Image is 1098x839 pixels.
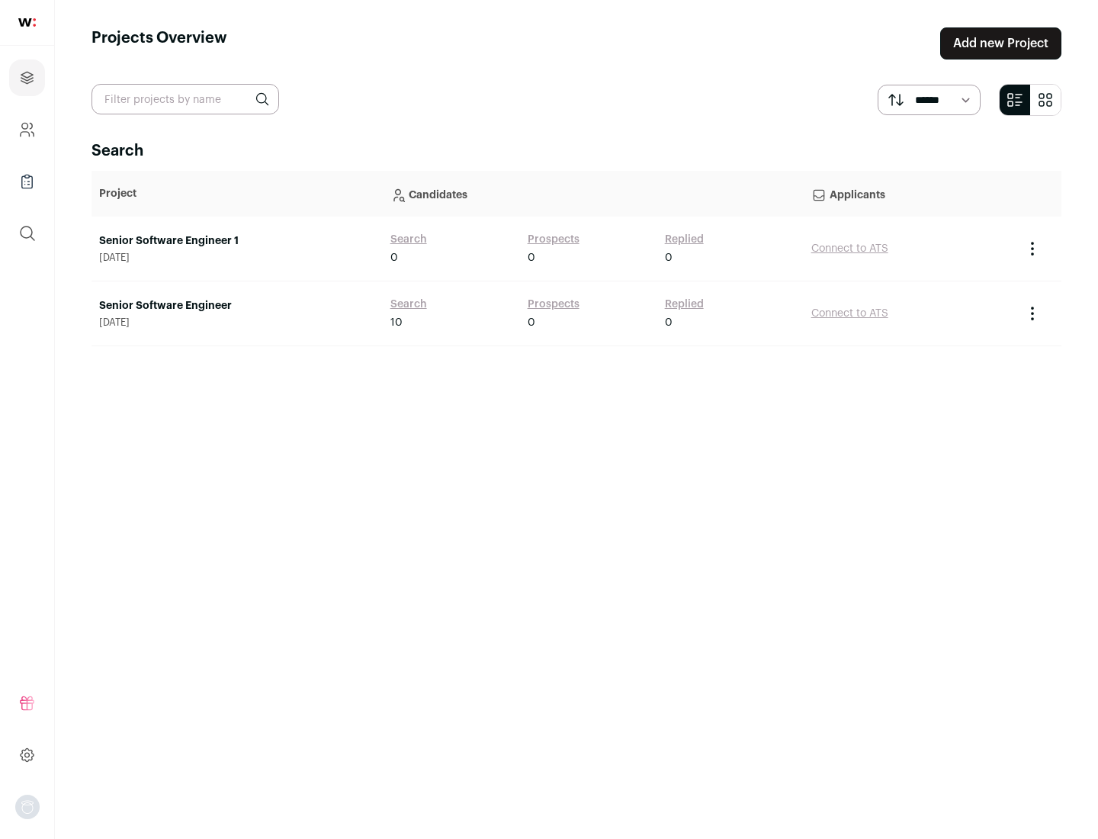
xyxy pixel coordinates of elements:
[390,297,427,312] a: Search
[99,233,375,249] a: Senior Software Engineer 1
[1023,304,1042,323] button: Project Actions
[665,297,704,312] a: Replied
[940,27,1061,59] a: Add new Project
[9,111,45,148] a: Company and ATS Settings
[665,315,673,330] span: 0
[811,178,1008,209] p: Applicants
[91,84,279,114] input: Filter projects by name
[390,250,398,265] span: 0
[9,59,45,96] a: Projects
[528,250,535,265] span: 0
[1023,239,1042,258] button: Project Actions
[99,252,375,264] span: [DATE]
[665,232,704,247] a: Replied
[15,795,40,819] img: nopic.png
[91,140,1061,162] h2: Search
[18,18,36,27] img: wellfound-shorthand-0d5821cbd27db2630d0214b213865d53afaa358527fdda9d0ea32b1df1b89c2c.svg
[91,27,227,59] h1: Projects Overview
[9,163,45,200] a: Company Lists
[528,315,535,330] span: 0
[390,315,403,330] span: 10
[390,178,796,209] p: Candidates
[99,186,375,201] p: Project
[528,297,579,312] a: Prospects
[665,250,673,265] span: 0
[811,243,888,254] a: Connect to ATS
[528,232,579,247] a: Prospects
[811,308,888,319] a: Connect to ATS
[99,298,375,313] a: Senior Software Engineer
[15,795,40,819] button: Open dropdown
[390,232,427,247] a: Search
[99,317,375,329] span: [DATE]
